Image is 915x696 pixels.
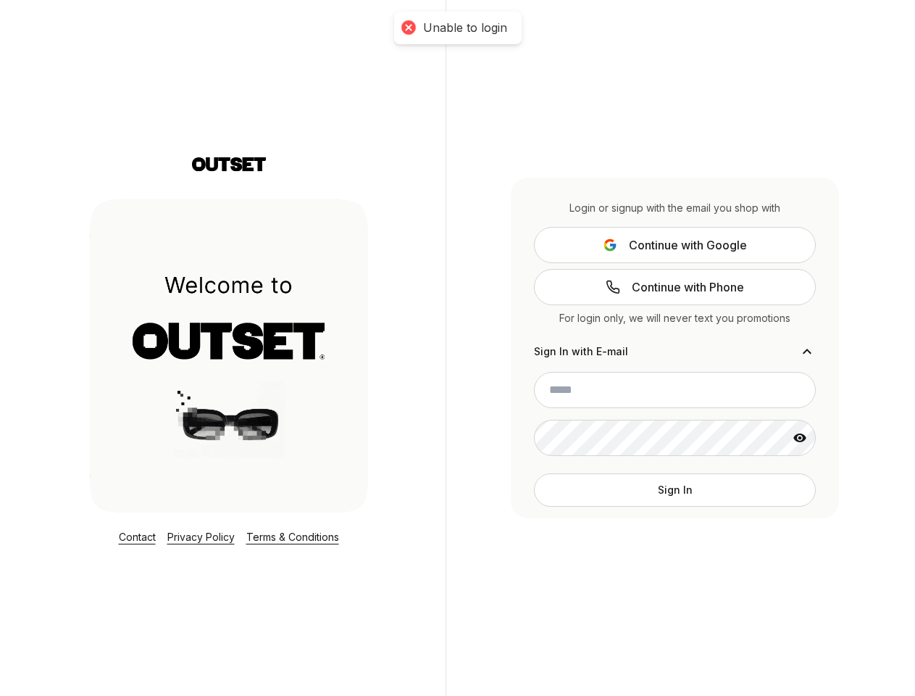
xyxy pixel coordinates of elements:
div: Login or signup with the email you shop with [534,201,816,215]
a: Continue with Phone [534,269,816,305]
span: Sign In with E-mail [534,344,628,359]
button: Continue with Google [534,227,816,263]
div: For login only, we will never text you promotions [534,311,816,326]
button: Sign In with E-mail [534,343,816,360]
button: Sign In [534,473,816,507]
span: Continue with Phone [632,278,744,296]
img: Login Layout Image [90,199,368,512]
a: Contact [119,531,156,543]
span: Continue with Google [629,236,747,254]
div: Unable to login [423,20,507,36]
a: Terms & Conditions [246,531,339,543]
a: Privacy Policy [167,531,235,543]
